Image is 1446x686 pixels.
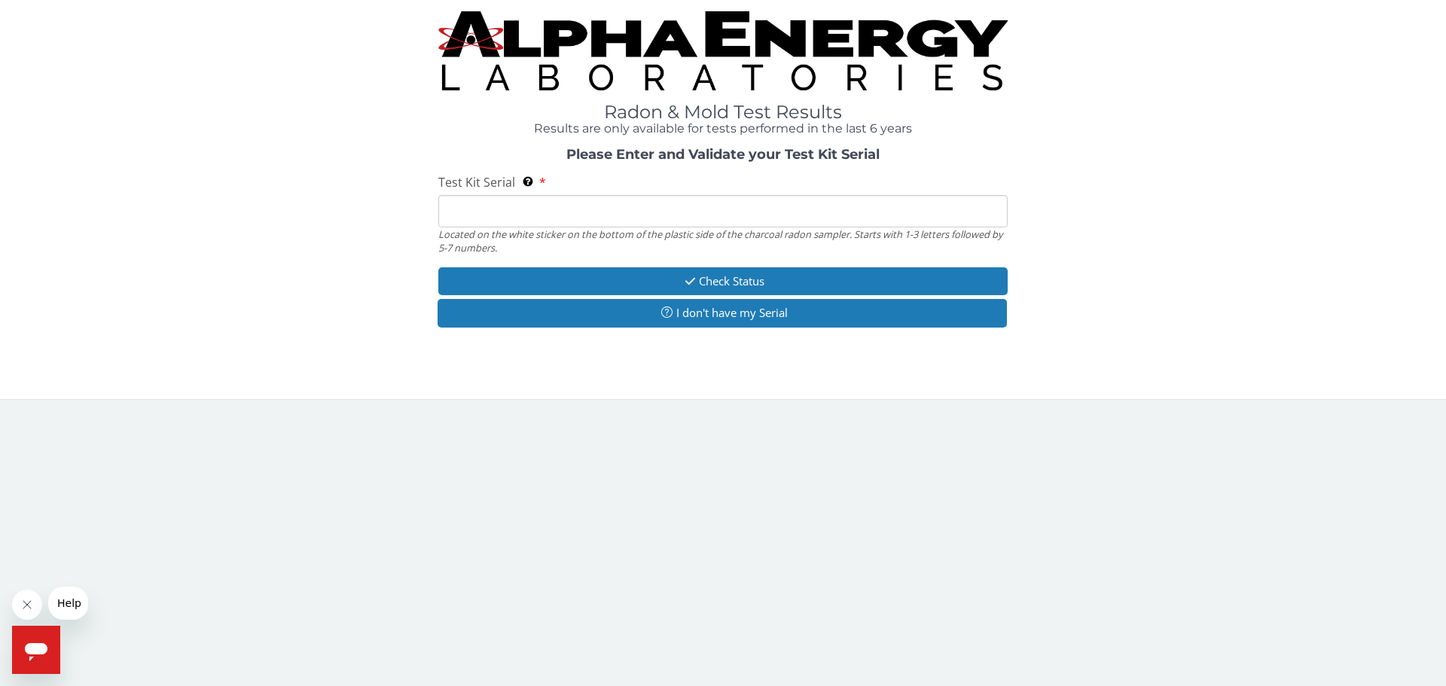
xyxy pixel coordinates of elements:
iframe: Button to launch messaging window [12,626,60,674]
button: Check Status [438,267,1008,295]
button: I don't have my Serial [438,299,1007,327]
span: Test Kit Serial [438,174,515,191]
div: Located on the white sticker on the bottom of the plastic side of the charcoal radon sampler. Sta... [438,227,1008,255]
iframe: Message from company [48,587,88,620]
h4: Results are only available for tests performed in the last 6 years [438,122,1008,136]
img: TightCrop.jpg [438,11,1008,90]
strong: Please Enter and Validate your Test Kit Serial [566,146,880,163]
iframe: Close message [12,590,42,620]
h1: Radon & Mold Test Results [438,102,1008,122]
